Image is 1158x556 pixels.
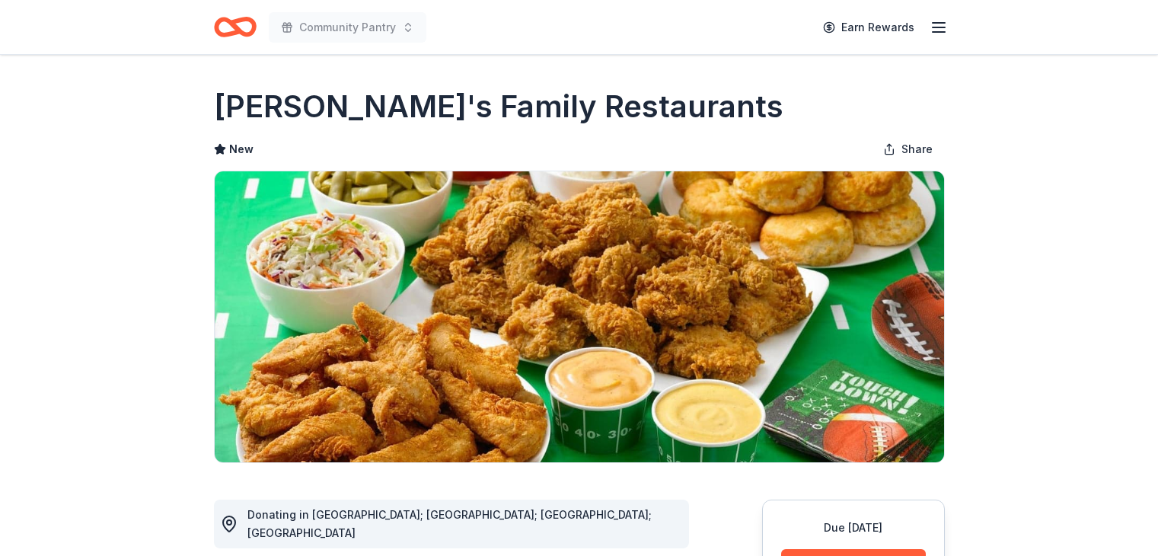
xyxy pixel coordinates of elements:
[269,12,426,43] button: Community Pantry
[299,18,396,37] span: Community Pantry
[215,171,944,462] img: Image for Jack's Family Restaurants
[814,14,924,41] a: Earn Rewards
[229,140,254,158] span: New
[901,140,933,158] span: Share
[247,508,652,539] span: Donating in [GEOGRAPHIC_DATA]; [GEOGRAPHIC_DATA]; [GEOGRAPHIC_DATA]; [GEOGRAPHIC_DATA]
[214,9,257,45] a: Home
[781,519,926,537] div: Due [DATE]
[871,134,945,165] button: Share
[214,85,783,128] h1: [PERSON_NAME]'s Family Restaurants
